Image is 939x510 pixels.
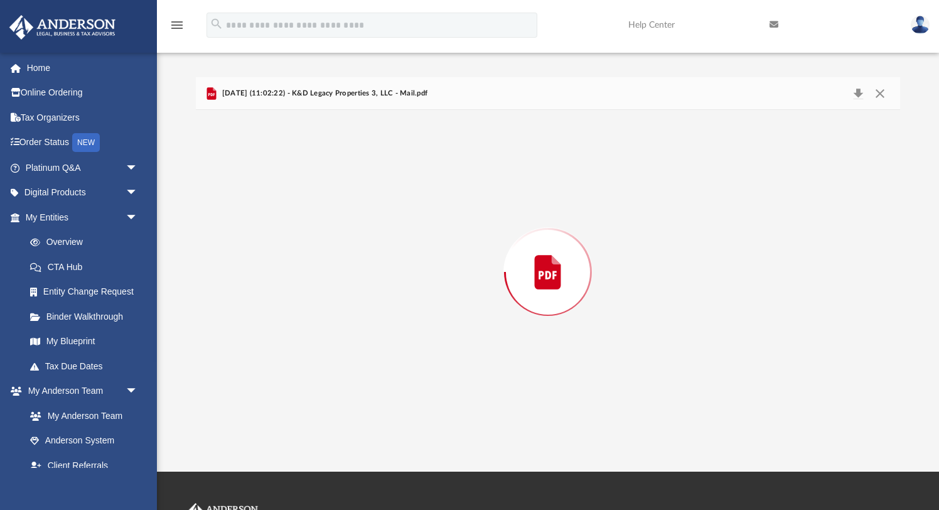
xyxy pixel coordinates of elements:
[18,279,157,305] a: Entity Change Request
[9,155,157,180] a: Platinum Q&Aarrow_drop_down
[126,379,151,404] span: arrow_drop_down
[126,180,151,206] span: arrow_drop_down
[9,130,157,156] a: Order StatusNEW
[18,403,144,428] a: My Anderson Team
[9,55,157,80] a: Home
[9,205,157,230] a: My Entitiesarrow_drop_down
[9,379,151,404] a: My Anderson Teamarrow_drop_down
[169,18,185,33] i: menu
[18,304,157,329] a: Binder Walkthrough
[9,105,157,130] a: Tax Organizers
[126,155,151,181] span: arrow_drop_down
[869,85,891,102] button: Close
[9,80,157,106] a: Online Ordering
[18,230,157,255] a: Overview
[210,17,223,31] i: search
[6,15,119,40] img: Anderson Advisors Platinum Portal
[18,254,157,279] a: CTA Hub
[9,180,157,205] a: Digital Productsarrow_drop_down
[72,133,100,152] div: NEW
[169,24,185,33] a: menu
[847,85,869,102] button: Download
[196,77,899,435] div: Preview
[126,205,151,231] span: arrow_drop_down
[18,453,151,478] a: Client Referrals
[219,88,427,99] span: [DATE] (11:02:22) - K&D Legacy Properties 3, LLC - Mail.pdf
[18,354,157,379] a: Tax Due Dates
[18,329,151,354] a: My Blueprint
[18,428,151,453] a: Anderson System
[911,16,930,34] img: User Pic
